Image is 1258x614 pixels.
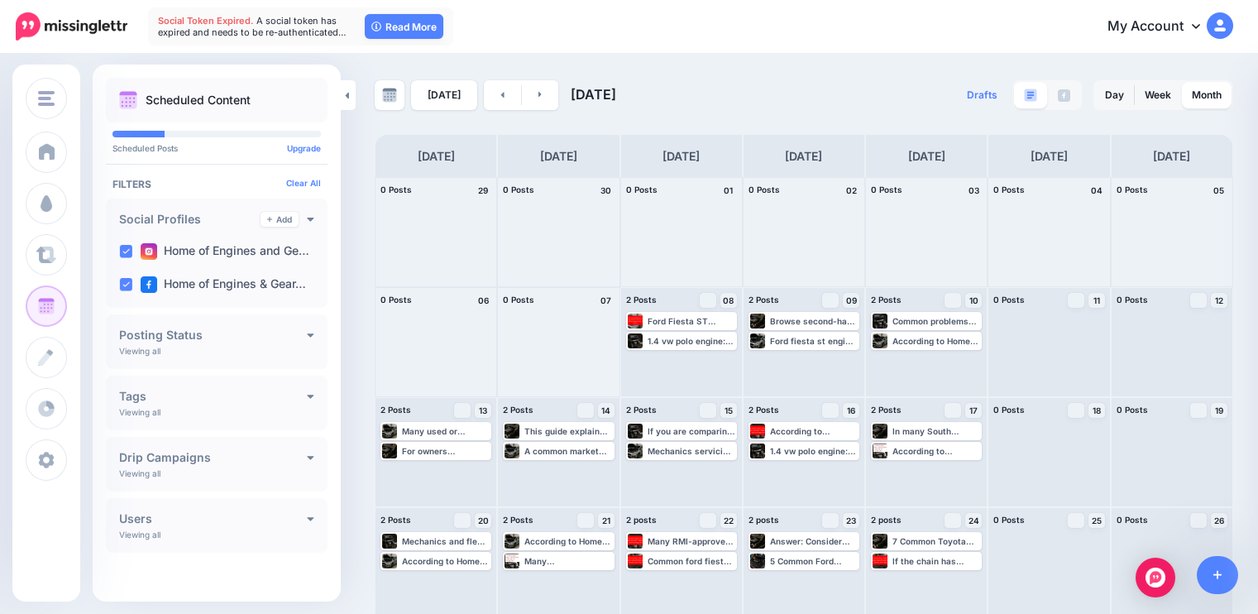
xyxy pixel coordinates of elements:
a: Add [261,212,299,227]
div: Browse second-hand Toyota engines and imported options via reputable suppliers for compatibility ... [770,316,858,326]
a: 09 [843,293,859,308]
h4: 03 [965,183,982,198]
div: Answer: Consider replacement when repair costs approach the value of the vehicle, when multiple m... [770,536,858,546]
a: Week [1135,82,1181,108]
span: 0 Posts [871,185,902,194]
span: 19 [1215,406,1223,415]
h4: Tags [119,391,307,402]
div: Common problems vary by variant but include timing chain/tensioner wear on older 16V engines, hig... [892,316,980,326]
h4: [DATE] [540,146,577,166]
h4: [DATE] [1153,146,1190,166]
span: 0 Posts [380,295,412,305]
div: 1.4 vw polo engine: Buyer’s Guide, Common Problems & Real Running Costs: [URL] #volkswagen #polo ... [648,336,735,346]
div: According to HomeOfEngines, an RMI-approved supplier in [GEOGRAPHIC_DATA], buying a low-mileage, ... [892,446,980,456]
a: 19 [1211,403,1227,418]
span: 0 Posts [1117,515,1148,525]
span: 0 Posts [1117,295,1148,305]
span: 12 [1215,296,1223,305]
span: 0 Posts [503,185,534,194]
span: 2 Posts [871,295,902,305]
a: 14 [598,403,615,418]
span: 2 posts [871,515,902,525]
span: 2 posts [626,515,657,525]
a: 23 [843,513,859,528]
a: 18 [1088,403,1105,418]
span: 2 Posts [871,405,902,415]
a: 22 [720,513,737,528]
h4: 02 [843,183,859,198]
p: Viewing all [119,530,160,540]
h4: [DATE] [908,146,945,166]
a: 20 [475,513,491,528]
h4: [DATE] [418,146,455,166]
a: 21 [598,513,615,528]
span: 0 Posts [380,185,412,194]
span: 24 [969,516,979,525]
p: Viewing all [119,468,160,478]
h4: Social Profiles [119,213,261,225]
a: Clear All [286,178,321,188]
a: 12 [1211,293,1227,308]
h4: [DATE] [662,146,700,166]
h4: 01 [720,183,737,198]
div: According to Home of Engines, many imported engines are supplied as complete units and come with ... [892,336,980,346]
div: Common ford fiesta 1.4 duratec engine problems include misfires and poor running, oil leaks from ... [648,556,735,566]
span: 09 [846,296,857,305]
span: 2 Posts [503,405,533,415]
a: 17 [965,403,982,418]
div: According to HomeOfEngines, an RMI-approved supplier in [GEOGRAPHIC_DATA], buying a low-mileage, ... [770,426,858,436]
label: Home of Engines and Ge… [141,243,309,260]
span: 18 [1093,406,1101,415]
a: 10 [965,293,982,308]
span: 16 [847,406,855,415]
div: Many used or imported engines sold as complete units also include attached items such as the turb... [402,426,490,436]
div: 1.4 vw polo engine: Buyer’s Guide, Common Problems & Real Running Costs: [URL] #volkswagen #polo ... [770,446,858,456]
h4: 29 [475,183,491,198]
span: 0 Posts [1117,405,1148,415]
h4: Filters [112,178,321,190]
span: 21 [602,516,610,525]
a: Day [1095,82,1134,108]
p: Scheduled Content [146,94,251,106]
span: Social Token Expired. [158,15,254,26]
label: Home of Engines & Gear… [141,276,306,293]
img: Missinglettr [16,12,127,41]
a: Drafts [957,80,1007,110]
div: Mechanics servicing fleets often balance cost vs downtime; for a daily-work vehicle, a remanufact... [648,446,735,456]
span: 2 posts [749,515,779,525]
a: Read More [365,14,443,39]
span: 0 Posts [626,185,658,194]
div: According to Home of Engines' service terms, a 3-month warranty on engines and gearboxes is typic... [402,556,490,566]
span: 2 Posts [749,295,779,305]
p: Viewing all [119,407,160,417]
span: 08 [723,296,734,305]
span: 2 Posts [380,405,411,415]
div: If the chain has stretched or teeth on sprockets are damaged, the safest route is a full timing s... [892,556,980,566]
span: 2 Posts [380,515,411,525]
h4: Posting Status [119,329,307,341]
span: 10 [969,296,978,305]
span: 0 Posts [993,515,1025,525]
a: 13 [475,403,491,418]
p: Viewing all [119,346,160,356]
a: 15 [720,403,737,418]
div: This guide explains the typical failure modes, diagnostic steps, repair options and when to consi... [524,426,612,436]
div: 5 Common Ford Fiesta 1.4 Duratec Engine Problems and How to Solve Them: [URL] #ford #PracticalGui... [770,556,858,566]
h4: 05 [1211,183,1227,198]
span: 0 Posts [749,185,780,194]
h4: Users [119,513,307,525]
a: 26 [1211,513,1227,528]
div: Ford Fiesta ST Engine: Performance, Reliability, and What Buyers Should Know ▸ [URL] #ford #South... [648,316,735,326]
h4: [DATE] [785,146,822,166]
span: 2 Posts [749,405,779,415]
h4: 06 [475,293,491,308]
div: A common market standard for second-hand engines and gearboxes is a three-month warranty that cov... [524,446,612,456]
a: Upgrade [287,143,321,153]
h4: Drip Campaigns [119,452,307,463]
span: 14 [601,406,610,415]
img: facebook-grey-square.png [1058,89,1070,102]
h4: [DATE] [1031,146,1068,166]
a: 11 [1088,293,1105,308]
div: Open Intercom Messenger [1136,558,1175,597]
a: 16 [843,403,859,418]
